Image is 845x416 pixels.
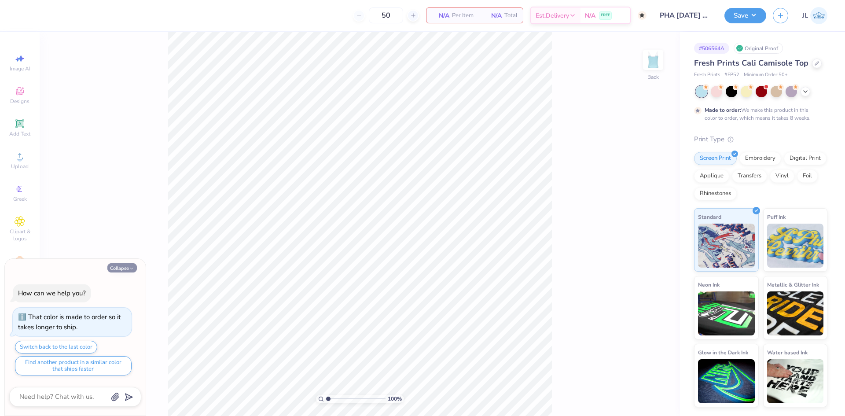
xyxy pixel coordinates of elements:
[767,348,808,357] span: Water based Ink
[724,71,739,79] span: # FP52
[13,195,27,202] span: Greek
[9,130,30,137] span: Add Text
[767,212,786,221] span: Puff Ink
[694,187,737,200] div: Rhinestones
[18,289,86,298] div: How can we help you?
[11,163,29,170] span: Upload
[452,11,474,20] span: Per Item
[694,134,827,144] div: Print Type
[653,7,718,24] input: Untitled Design
[698,280,720,289] span: Neon Ink
[536,11,569,20] span: Est. Delivery
[432,11,449,20] span: N/A
[698,348,748,357] span: Glow in the Dark Ink
[739,152,781,165] div: Embroidery
[744,71,788,79] span: Minimum Order: 50 +
[802,11,808,21] span: JL
[694,43,729,54] div: # 506564A
[694,169,729,183] div: Applique
[810,7,827,24] img: Jairo Laqui
[484,11,502,20] span: N/A
[732,169,767,183] div: Transfers
[644,51,662,69] img: Back
[585,11,595,20] span: N/A
[698,359,755,403] img: Glow in the Dark Ink
[767,280,819,289] span: Metallic & Glitter Ink
[369,7,403,23] input: – –
[694,58,808,68] span: Fresh Prints Cali Camisole Top
[18,313,121,331] div: That color is made to order so it takes longer to ship.
[10,65,30,72] span: Image AI
[784,152,827,165] div: Digital Print
[15,341,97,353] button: Switch back to the last color
[388,395,402,403] span: 100 %
[767,291,824,335] img: Metallic & Glitter Ink
[705,106,813,122] div: We make this product in this color to order, which means it takes 8 weeks.
[647,73,659,81] div: Back
[705,107,741,114] strong: Made to order:
[601,12,610,18] span: FREE
[770,169,794,183] div: Vinyl
[4,228,35,242] span: Clipart & logos
[694,71,720,79] span: Fresh Prints
[504,11,518,20] span: Total
[10,98,29,105] span: Designs
[724,8,766,23] button: Save
[802,7,827,24] a: JL
[734,43,783,54] div: Original Proof
[797,169,818,183] div: Foil
[694,152,737,165] div: Screen Print
[698,224,755,268] img: Standard
[767,224,824,268] img: Puff Ink
[698,291,755,335] img: Neon Ink
[15,356,132,376] button: Find another product in a similar color that ships faster
[107,263,137,272] button: Collapse
[767,359,824,403] img: Water based Ink
[698,212,721,221] span: Standard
